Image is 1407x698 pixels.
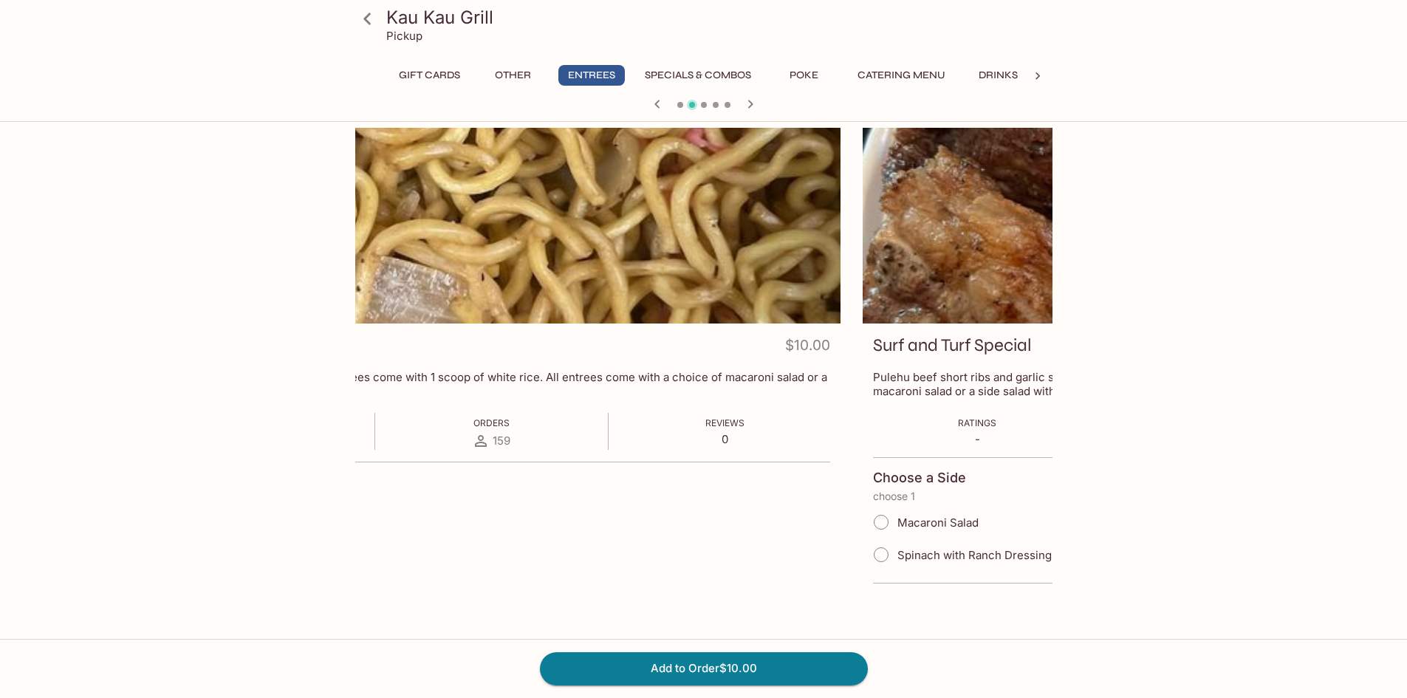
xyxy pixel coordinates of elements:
div: Fried Saimin [143,128,841,324]
button: Drinks [965,65,1032,86]
span: 159 [493,434,510,448]
span: Spinach with Ranch Dressing [897,548,1052,562]
h3: Surf and Turf Special [873,334,1032,357]
span: Ratings [958,417,996,428]
span: Macaroni Salad [897,516,979,530]
span: Reviews [705,417,744,428]
button: Specials & Combos [637,65,759,86]
button: Add to Order$10.00 [540,652,868,685]
h4: $10.00 [785,334,830,363]
p: Pickup [386,29,422,43]
p: Noodle soup with dashi broth. All entrees come with 1 scoop of white rice. All entrees come with ... [154,370,830,398]
button: Other [480,65,547,86]
button: Poke [771,65,838,86]
button: Entrees [558,65,625,86]
h3: Kau Kau Grill [386,6,1047,29]
p: - [958,432,996,446]
p: 0 [705,432,744,446]
span: Orders [473,417,510,428]
button: Gift Cards [391,65,468,86]
button: Catering Menu [849,65,954,86]
h4: Choose a Side [873,470,966,486]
